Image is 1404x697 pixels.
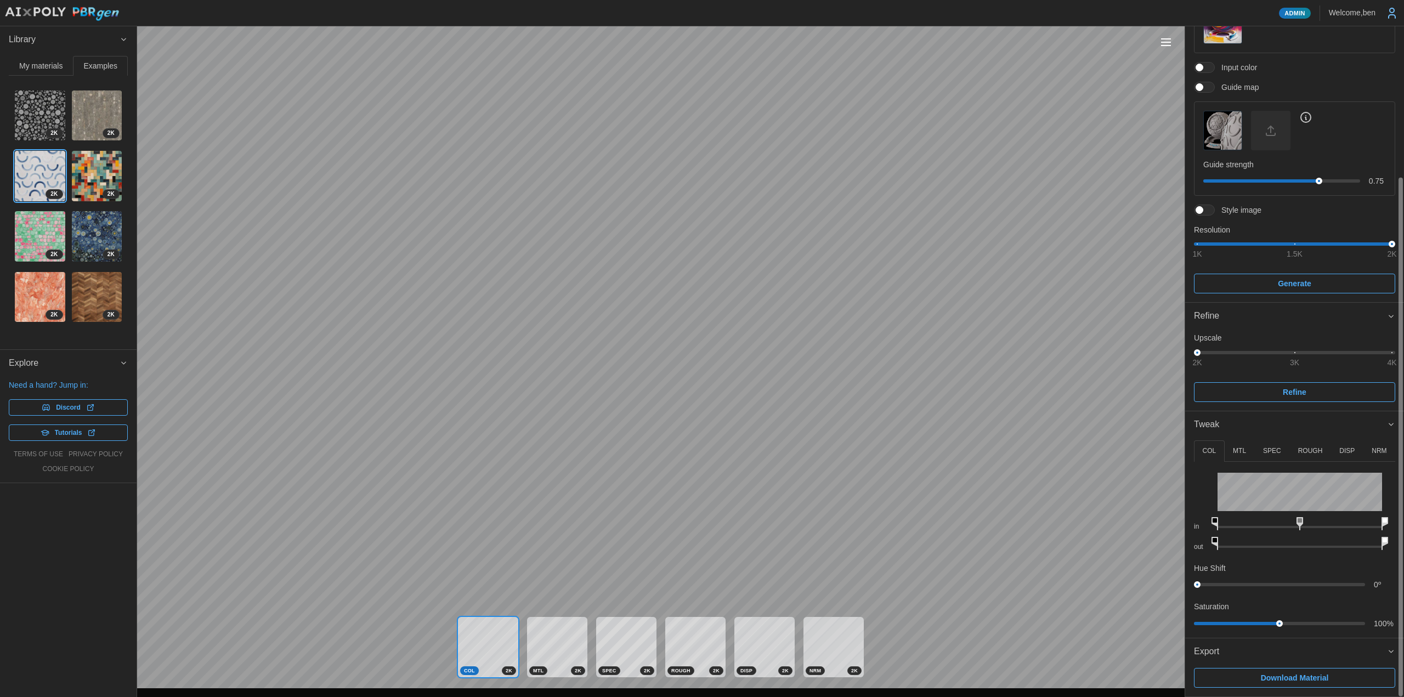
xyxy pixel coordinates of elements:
div: Refine [1185,330,1404,410]
div: Export [1185,665,1404,696]
span: Explore [9,350,120,377]
p: NRM [1372,446,1386,456]
span: MTL [533,667,544,675]
img: Guide map [1204,111,1242,149]
span: Tweak [1194,411,1387,438]
span: Guide map [1215,82,1259,93]
a: KVb5AZZcm50jiSgLad2X2K [14,90,66,141]
button: Refine [1194,382,1395,402]
span: Download Material [1261,668,1329,687]
a: privacy policy [69,450,123,459]
p: 0.75 [1369,175,1386,186]
span: ROUGH [671,667,690,675]
button: Guide map [1203,111,1242,150]
span: 2 K [575,667,581,675]
p: Upscale [1194,332,1395,343]
button: Download Material [1194,668,1395,688]
p: in [1194,522,1209,531]
button: Export [1185,638,1404,665]
span: Refine [1283,383,1306,401]
p: 0 º [1374,579,1395,590]
p: Saturation [1194,601,1229,612]
span: Refine [1194,303,1387,330]
a: 3lq3cu2JvZiq5bUSymgG2K [14,150,66,202]
p: 100 % [1374,618,1395,629]
button: Toggle viewport controls [1158,35,1174,50]
span: 2 K [107,129,115,138]
button: Tweak [1185,411,1404,438]
img: AIxPoly PBRgen [4,7,120,21]
p: Hue Shift [1194,563,1226,574]
p: Need a hand? Jump in: [9,379,128,390]
span: 2 K [50,250,58,259]
img: nNLoz7BvrHNDGsIkGEWe [15,272,65,322]
span: Export [1194,638,1387,665]
span: My materials [19,62,63,70]
span: Generate [1278,274,1311,293]
img: 7fsCwJiRL3kBdwDnQniT [72,151,122,201]
span: Tutorials [55,425,82,440]
span: 2 K [107,190,115,199]
span: 2 K [506,667,512,675]
p: out [1194,542,1209,552]
span: 2 K [107,250,115,259]
span: Style image [1215,205,1261,216]
span: 2 K [713,667,720,675]
p: DISP [1339,446,1355,456]
span: Examples [84,62,117,70]
span: COL [464,667,475,675]
button: Generate [1194,274,1395,293]
p: ROUGH [1298,446,1323,456]
span: 2 K [851,667,858,675]
a: Tutorials [9,424,128,441]
span: DISP [740,667,752,675]
img: 3lq3cu2JvZiq5bUSymgG [15,151,65,201]
span: Input color [1215,62,1257,73]
span: 2 K [644,667,650,675]
span: NRM [809,667,821,675]
img: KVb5AZZcm50jiSgLad2X [15,90,65,141]
div: Tweak [1185,438,1404,638]
a: terms of use [14,450,63,459]
a: ngI1gUpNHaJX3lyJoShn2K [71,90,123,141]
a: nNLoz7BvrHNDGsIkGEWe2K [14,271,66,323]
p: COL [1202,446,1216,456]
span: 2 K [50,190,58,199]
a: 7fsCwJiRL3kBdwDnQniT2K [71,150,123,202]
a: rmQvcRwbNSCJEe6pTfJC2K [14,211,66,262]
img: rmQvcRwbNSCJEe6pTfJC [15,211,65,262]
span: Discord [56,400,81,415]
p: MTL [1233,446,1246,456]
img: ngI1gUpNHaJX3lyJoShn [72,90,122,141]
img: 7W30H3GteWHjCkbJfp3T [72,272,122,322]
p: Guide strength [1203,159,1386,170]
button: Refine [1185,303,1404,330]
p: Welcome, ben [1329,7,1375,18]
a: Discord [9,399,128,416]
span: 2 K [50,310,58,319]
a: 3E0UQC95wUp78nkCzAdU2K [71,211,123,262]
span: Admin [1284,8,1305,18]
span: 2 K [50,129,58,138]
img: 3E0UQC95wUp78nkCzAdU [72,211,122,262]
span: Library [9,26,120,53]
span: 2 K [107,310,115,319]
p: Resolution [1194,224,1395,235]
a: cookie policy [42,464,94,474]
p: SPEC [1263,446,1281,456]
span: SPEC [602,667,616,675]
span: 2 K [782,667,789,675]
a: 7W30H3GteWHjCkbJfp3T2K [71,271,123,323]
